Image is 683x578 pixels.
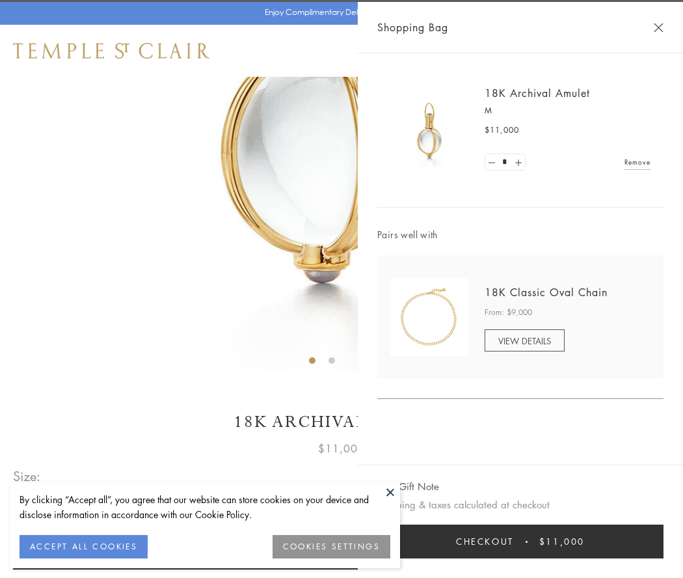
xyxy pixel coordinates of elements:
[377,497,663,513] p: Shipping & taxes calculated at checkout
[511,154,524,171] a: Set quantity to 2
[624,155,650,169] a: Remove
[13,43,209,59] img: Temple St. Clair
[20,535,148,558] button: ACCEPT ALL COOKIES
[485,285,608,299] a: 18K Classic Oval Chain
[456,534,514,549] span: Checkout
[265,6,412,19] p: Enjoy Complimentary Delivery & Returns
[539,534,585,549] span: $11,000
[377,19,448,36] span: Shopping Bag
[485,306,532,319] span: From: $9,000
[377,227,663,242] span: Pairs well with
[498,335,551,347] span: VIEW DETAILS
[318,440,365,457] span: $11,000
[20,492,390,522] div: By clicking “Accept all”, you agree that our website can store cookies on your device and disclos...
[377,478,439,495] button: Add Gift Note
[485,154,498,171] a: Set quantity to 0
[13,465,42,487] span: Size:
[485,124,519,137] span: $11,000
[13,411,670,433] h1: 18K Archival Amulet
[273,535,390,558] button: COOKIES SETTINGS
[390,91,468,169] img: 18K Archival Amulet
[485,329,565,351] a: VIEW DETAILS
[654,23,663,33] button: Close Shopping Bag
[390,278,468,356] img: N88865-OV18
[485,86,590,100] a: 18K Archival Amulet
[377,525,663,558] button: Checkout $11,000
[485,104,650,117] p: M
